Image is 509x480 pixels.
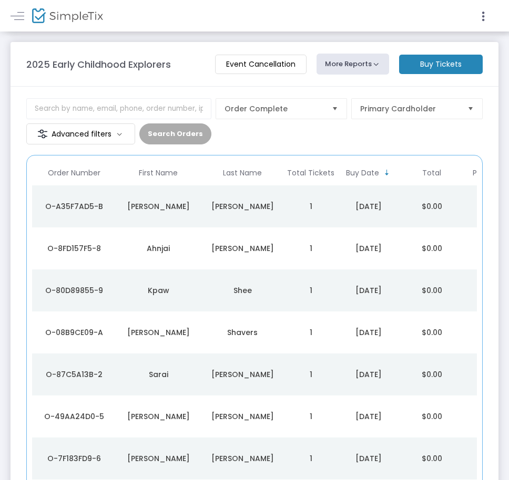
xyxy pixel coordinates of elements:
[284,311,337,353] td: 1
[340,201,398,212] div: 9/16/2025
[463,99,478,119] button: Select
[139,169,178,178] span: First Name
[37,129,48,139] img: filter
[215,55,307,74] m-button: Event Cancellation
[400,395,463,437] td: $0.00
[119,201,198,212] div: Christopher
[317,54,389,75] button: More Reports
[328,99,342,119] button: Select
[203,369,282,380] div: Serrano Martinez
[203,411,282,422] div: Segura Ventura
[284,185,337,227] td: 1
[48,169,100,178] span: Order Number
[35,285,114,296] div: O-80D89855-9
[203,243,282,254] div: Shields
[35,243,114,254] div: O-8FD157F5-8
[119,453,198,464] div: Kiernan
[203,327,282,338] div: Shavers
[473,169,506,178] span: Payment
[400,269,463,311] td: $0.00
[284,269,337,311] td: 1
[422,169,441,178] span: Total
[400,437,463,479] td: $0.00
[35,369,114,380] div: O-87C5A13B-2
[119,369,198,380] div: Sarai
[203,285,282,296] div: Shee
[399,55,483,74] m-button: Buy Tickets
[119,243,198,254] div: Ahnjai
[400,185,463,227] td: $0.00
[284,353,337,395] td: 1
[35,201,114,212] div: O-A35F7AD5-B
[119,327,198,338] div: Marquita
[223,169,262,178] span: Last Name
[340,453,398,464] div: 9/16/2025
[203,453,282,464] div: Scott
[26,123,135,144] m-button: Advanced filters
[400,353,463,395] td: $0.00
[35,411,114,422] div: O-49AA24D0-5
[284,395,337,437] td: 1
[284,161,337,185] th: Total Tickets
[340,369,398,380] div: 9/16/2025
[340,243,398,254] div: 9/16/2025
[225,103,323,114] span: Order Complete
[360,103,459,114] span: Primary Cardholder
[383,169,391,177] span: Sortable
[346,169,379,178] span: Buy Date
[400,227,463,269] td: $0.00
[284,227,337,269] td: 1
[340,285,398,296] div: 9/16/2025
[26,57,171,71] m-panel-title: 2025 Early Childhood Explorers
[203,201,282,212] div: Shirley
[26,98,211,119] input: Search by name, email, phone, order number, ip address, or last 4 digits of card
[35,327,114,338] div: O-08B9CE09-A
[284,437,337,479] td: 1
[35,453,114,464] div: O-7F183FD9-6
[119,285,198,296] div: Kpaw
[340,411,398,422] div: 9/16/2025
[119,411,198,422] div: Jose
[400,311,463,353] td: $0.00
[340,327,398,338] div: 9/16/2025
